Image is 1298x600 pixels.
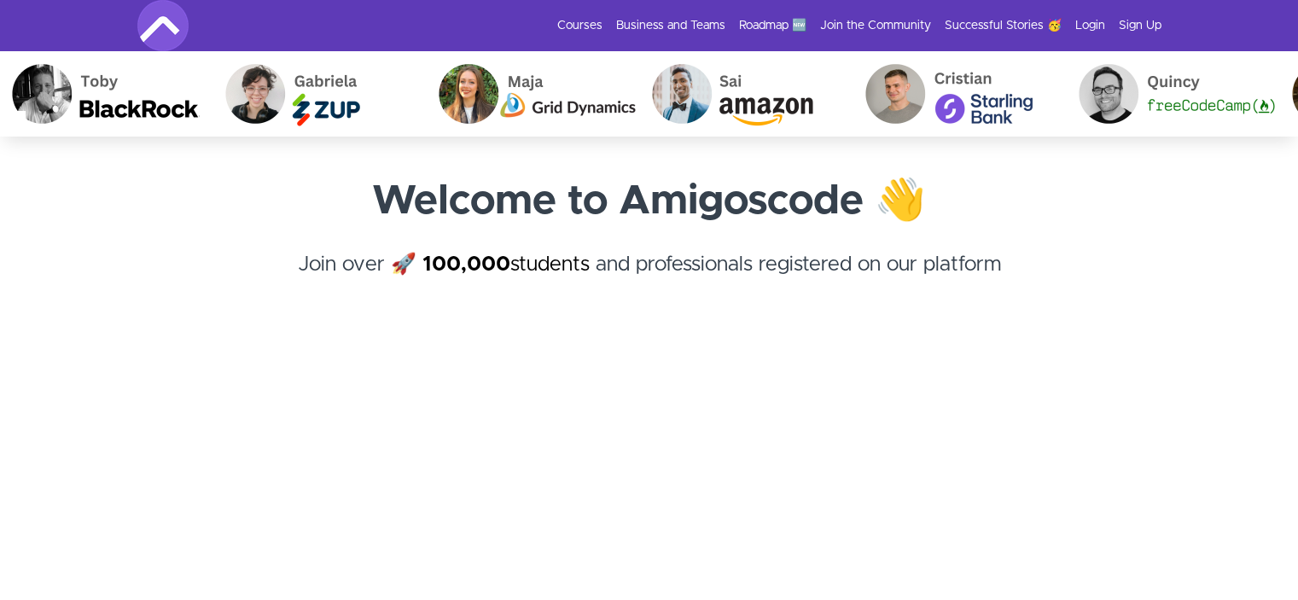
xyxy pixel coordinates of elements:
a: Sign Up [1119,17,1161,34]
h4: Join over 🚀 and professionals registered on our platform [137,249,1161,311]
a: Courses [557,17,602,34]
a: Successful Stories 🥳 [945,17,1062,34]
strong: Welcome to Amigoscode 👋 [372,181,926,222]
a: Join the Community [820,17,931,34]
a: Roadmap 🆕 [739,17,806,34]
strong: 100,000 [422,254,510,275]
a: Business and Teams [616,17,725,34]
img: Sai [586,51,800,137]
img: Quincy [1013,51,1226,137]
img: Cristian [800,51,1013,137]
img: Maja [373,51,586,137]
a: 100,000students [422,254,590,275]
img: Gabriela [160,51,373,137]
a: Login [1075,17,1105,34]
